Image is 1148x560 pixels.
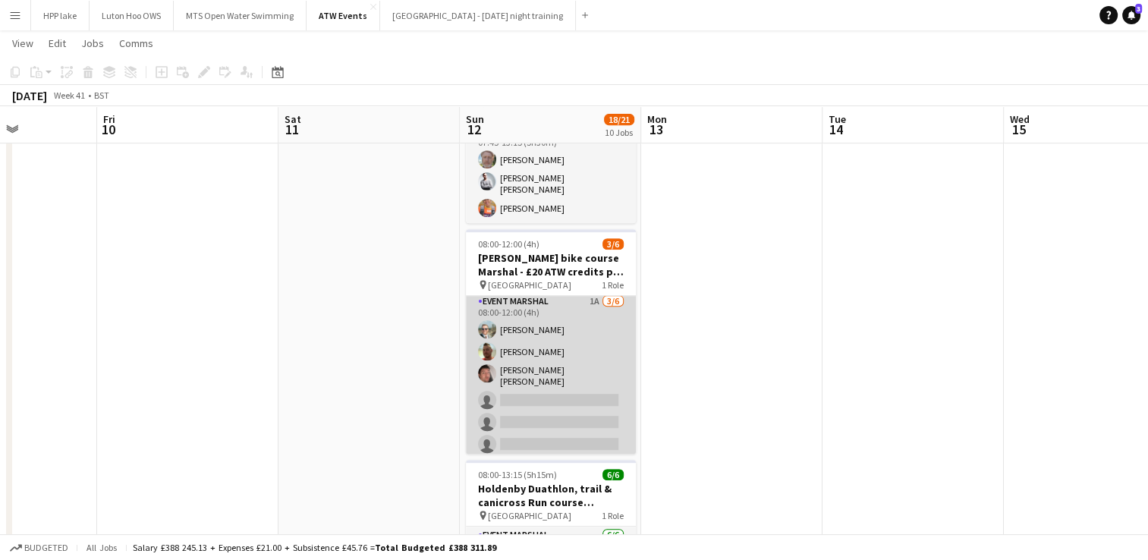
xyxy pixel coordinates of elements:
[49,36,66,50] span: Edit
[466,229,636,454] app-job-card: 08:00-12:00 (4h)3/6[PERSON_NAME] bike course Marshal - £20 ATW credits per hour [GEOGRAPHIC_DATA]...
[50,90,88,101] span: Week 41
[826,121,846,138] span: 14
[103,112,115,126] span: Fri
[466,112,484,126] span: Sun
[602,238,624,250] span: 3/6
[81,36,104,50] span: Jobs
[466,482,636,509] h3: Holdenby Duathlon, trail & canicross Run course Marshal - £20 ATW credits per hour
[31,1,90,30] button: HPP lake
[1122,6,1140,24] a: 3
[113,33,159,53] a: Comms
[75,33,110,53] a: Jobs
[602,469,624,480] span: 6/6
[174,1,307,30] button: MTS Open Water Swimming
[1008,121,1030,138] span: 15
[133,542,496,553] div: Salary £388 245.13 + Expenses £21.00 + Subsistence £45.76 =
[6,33,39,53] a: View
[602,279,624,291] span: 1 Role
[488,510,571,521] span: [GEOGRAPHIC_DATA]
[466,251,636,278] h3: [PERSON_NAME] bike course Marshal - £20 ATW credits per hour
[1135,4,1142,14] span: 3
[464,121,484,138] span: 12
[829,112,846,126] span: Tue
[94,90,109,101] div: BST
[285,112,301,126] span: Sat
[647,112,667,126] span: Mon
[466,293,636,459] app-card-role: Event Marshal1A3/608:00-12:00 (4h)[PERSON_NAME][PERSON_NAME][PERSON_NAME] [PERSON_NAME]
[8,540,71,556] button: Budgeted
[604,114,634,125] span: 18/21
[12,36,33,50] span: View
[282,121,301,138] span: 11
[466,123,636,223] app-card-role: Event Marshal3/307:45-13:15 (5h30m)[PERSON_NAME][PERSON_NAME] [PERSON_NAME][PERSON_NAME]
[12,88,47,103] div: [DATE]
[83,542,120,553] span: All jobs
[380,1,576,30] button: [GEOGRAPHIC_DATA] - [DATE] night training
[375,542,496,553] span: Total Budgeted £388 311.89
[478,469,557,480] span: 08:00-13:15 (5h15m)
[90,1,174,30] button: Luton Hoo OWS
[645,121,667,138] span: 13
[101,121,115,138] span: 10
[602,510,624,521] span: 1 Role
[119,36,153,50] span: Comms
[307,1,380,30] button: ATW Events
[42,33,72,53] a: Edit
[605,127,634,138] div: 10 Jobs
[478,238,539,250] span: 08:00-12:00 (4h)
[24,543,68,553] span: Budgeted
[1010,112,1030,126] span: Wed
[488,279,571,291] span: [GEOGRAPHIC_DATA]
